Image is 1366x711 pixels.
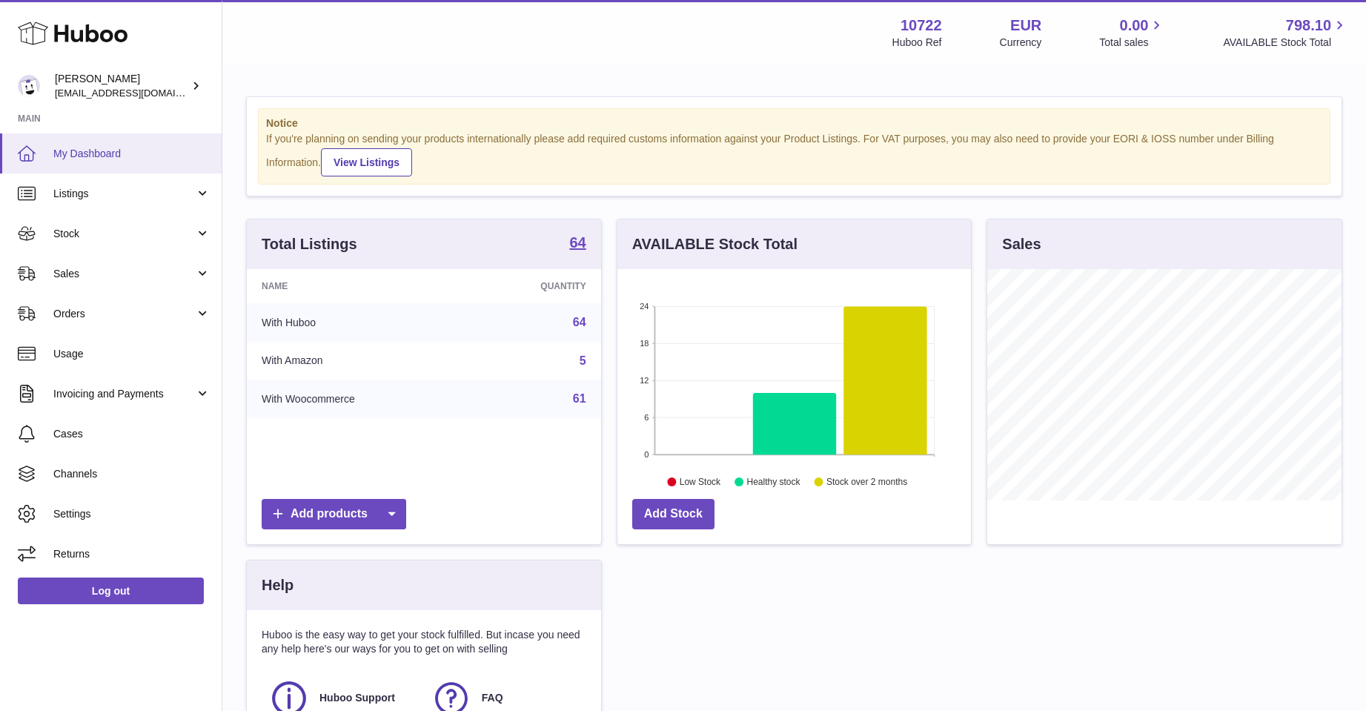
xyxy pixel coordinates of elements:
th: Name [247,269,466,303]
span: 0.00 [1120,16,1149,36]
text: Stock over 2 months [826,477,907,487]
h3: Sales [1002,234,1041,254]
span: Channels [53,467,210,481]
span: Orders [53,307,195,321]
a: Add Stock [632,499,715,529]
span: Usage [53,347,210,361]
span: Sales [53,267,195,281]
span: 798.10 [1286,16,1331,36]
span: My Dashboard [53,147,210,161]
span: Returns [53,547,210,561]
span: Huboo Support [319,691,395,705]
text: 24 [640,302,649,311]
text: 6 [644,413,649,422]
a: View Listings [321,148,412,176]
a: 61 [573,392,586,405]
span: Invoicing and Payments [53,387,195,401]
a: Add products [262,499,406,529]
td: With Woocommerce [247,380,466,418]
a: Log out [18,578,204,604]
span: Total sales [1099,36,1165,50]
h3: Help [262,575,294,595]
strong: 10722 [901,16,942,36]
text: Low Stock [680,477,721,487]
th: Quantity [466,269,600,303]
div: Currency [1000,36,1042,50]
span: Stock [53,227,195,241]
span: Cases [53,427,210,441]
a: 0.00 Total sales [1099,16,1165,50]
p: Huboo is the easy way to get your stock fulfilled. But incase you need any help here's our ways f... [262,628,586,656]
text: 0 [644,450,649,459]
strong: Notice [266,116,1322,130]
a: 798.10 AVAILABLE Stock Total [1223,16,1348,50]
a: 5 [580,354,586,367]
span: Listings [53,187,195,201]
strong: 64 [569,235,586,250]
span: AVAILABLE Stock Total [1223,36,1348,50]
h3: AVAILABLE Stock Total [632,234,798,254]
td: With Amazon [247,342,466,380]
td: With Huboo [247,303,466,342]
text: 12 [640,376,649,385]
span: [EMAIL_ADDRESS][DOMAIN_NAME] [55,87,218,99]
text: Healthy stock [746,477,800,487]
div: If you're planning on sending your products internationally please add required customs informati... [266,132,1322,176]
strong: EUR [1010,16,1041,36]
div: [PERSON_NAME] [55,72,188,100]
a: 64 [569,235,586,253]
h3: Total Listings [262,234,357,254]
a: 64 [573,316,586,328]
span: FAQ [482,691,503,705]
span: Settings [53,507,210,521]
img: sales@plantcaretools.com [18,75,40,97]
text: 18 [640,339,649,348]
div: Huboo Ref [892,36,942,50]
